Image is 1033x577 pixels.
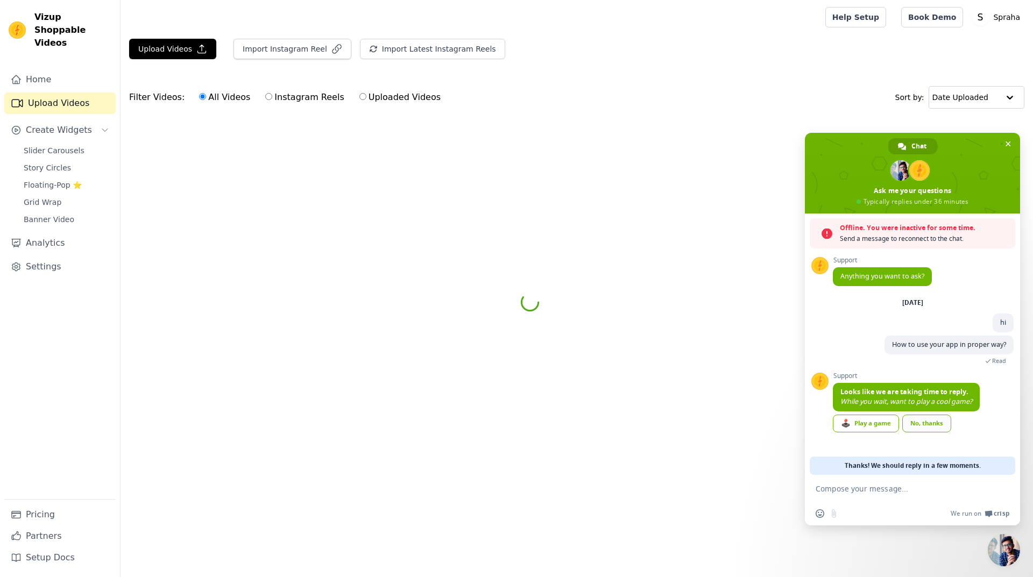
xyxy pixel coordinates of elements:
[994,509,1009,518] span: Crisp
[17,195,116,210] a: Grid Wrap
[816,475,988,502] textarea: Compose your message...
[902,415,951,432] a: No, thanks
[4,69,116,90] a: Home
[845,457,981,475] span: Thanks! We should reply in a few moments.
[17,160,116,175] a: Story Circles
[840,233,1010,244] span: Send a message to reconnect to the chat.
[1002,138,1014,149] span: Close chat
[199,90,251,104] label: All Videos
[4,119,116,141] button: Create Widgets
[199,93,206,100] input: All Videos
[9,22,26,39] img: Vizup
[951,509,981,518] span: We run on
[4,525,116,547] a: Partners
[1000,318,1006,327] span: hi
[989,8,1024,27] p: Spraha
[840,397,972,406] span: While you wait, want to play a cool game?
[4,547,116,568] a: Setup Docs
[833,415,899,432] a: Play a game
[17,177,116,193] a: Floating-Pop ⭐
[841,419,851,428] span: 🕹️
[129,39,216,59] button: Upload Videos
[4,504,116,525] a: Pricing
[978,12,984,23] text: S
[17,143,116,158] a: Slider Carousels
[972,8,1024,27] button: S Spraha
[265,93,272,100] input: Instagram Reels
[24,180,82,190] span: Floating-Pop ⭐
[24,145,84,156] span: Slider Carousels
[234,39,351,59] button: Import Instagram Reel
[833,372,980,380] span: Support
[4,232,116,254] a: Analytics
[129,85,447,110] div: Filter Videos:
[992,357,1006,365] span: Read
[901,7,963,27] a: Book Demo
[816,509,824,518] span: Insert an emoji
[888,138,937,154] a: Chat
[4,92,116,114] a: Upload Videos
[988,534,1020,566] a: Close chat
[840,387,968,396] span: Looks like we are taking time to reply.
[17,212,116,227] a: Banner Video
[359,90,441,104] label: Uploaded Videos
[265,90,344,104] label: Instagram Reels
[902,300,923,306] div: [DATE]
[4,256,116,277] a: Settings
[24,162,71,173] span: Story Circles
[895,86,1025,109] div: Sort by:
[840,272,924,281] span: Anything you want to ask?
[833,257,932,264] span: Support
[911,138,926,154] span: Chat
[24,214,74,225] span: Banner Video
[951,509,1009,518] a: We run onCrisp
[360,39,505,59] button: Import Latest Instagram Reels
[825,7,886,27] a: Help Setup
[892,340,1006,349] span: How to use your app in proper way?
[359,93,366,100] input: Uploaded Videos
[24,197,61,208] span: Grid Wrap
[26,124,92,137] span: Create Widgets
[34,11,111,49] span: Vizup Shoppable Videos
[840,223,1010,233] span: Offline. You were inactive for some time.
